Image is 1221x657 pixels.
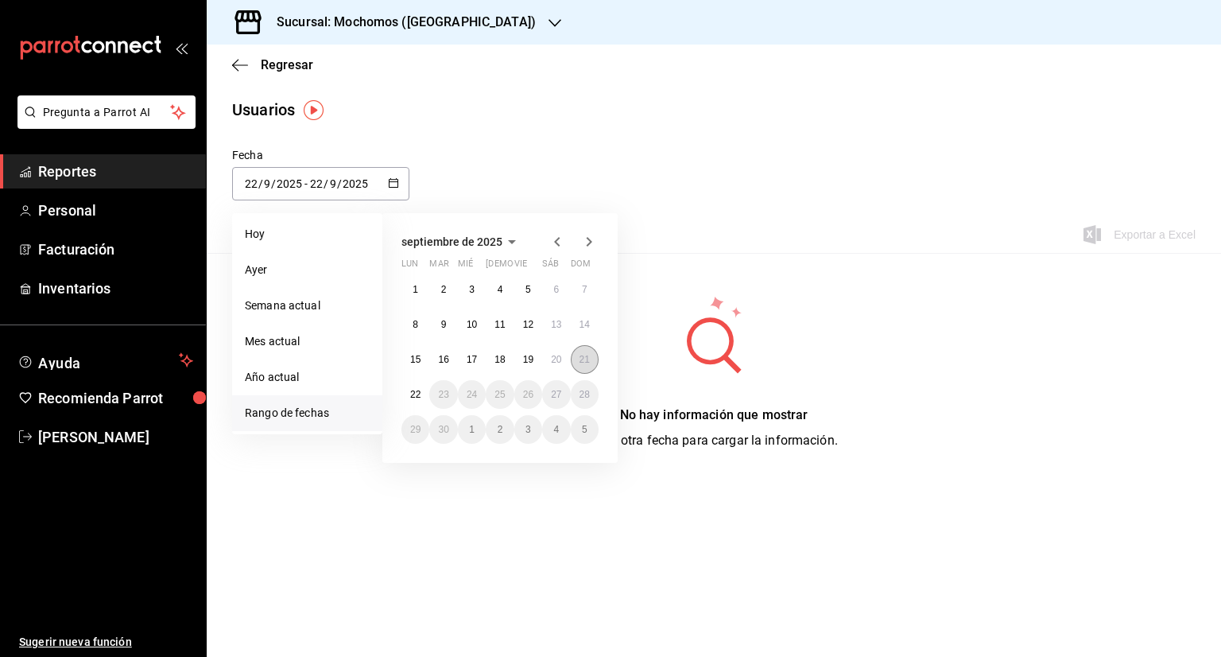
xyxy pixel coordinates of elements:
[342,177,369,190] input: Year
[523,319,533,330] abbr: 12 de septiembre de 2025
[542,275,570,304] button: 6 de septiembre de 2025
[413,319,418,330] abbr: 8 de septiembre de 2025
[486,310,514,339] button: 11 de septiembre de 2025
[438,389,448,400] abbr: 23 de septiembre de 2025
[523,354,533,365] abbr: 19 de septiembre de 2025
[38,161,193,182] span: Reportes
[542,380,570,409] button: 27 de septiembre de 2025
[467,319,477,330] abbr: 10 de septiembre de 2025
[486,380,514,409] button: 25 de septiembre de 2025
[542,259,559,275] abbr: sábado
[523,389,533,400] abbr: 26 de septiembre de 2025
[458,415,486,444] button: 1 de octubre de 2025
[175,41,188,54] button: open_drawer_menu
[458,345,486,374] button: 17 de septiembre de 2025
[498,284,503,295] abbr: 4 de septiembre de 2025
[38,351,172,370] span: Ayuda
[410,354,421,365] abbr: 15 de septiembre de 2025
[11,115,196,132] a: Pregunta a Parrot AI
[514,275,542,304] button: 5 de septiembre de 2025
[571,415,599,444] button: 5 de octubre de 2025
[441,284,447,295] abbr: 2 de septiembre de 2025
[276,177,303,190] input: Year
[514,415,542,444] button: 3 de octubre de 2025
[486,259,579,275] abbr: jueves
[542,310,570,339] button: 13 de septiembre de 2025
[401,232,521,251] button: septiembre de 2025
[232,216,382,252] li: Hoy
[494,354,505,365] abbr: 18 de septiembre de 2025
[329,177,337,190] input: Month
[304,177,308,190] span: -
[551,389,561,400] abbr: 27 de septiembre de 2025
[232,57,313,72] button: Regresar
[494,319,505,330] abbr: 11 de septiembre de 2025
[401,259,418,275] abbr: lunes
[514,259,527,275] abbr: viernes
[441,319,447,330] abbr: 9 de septiembre de 2025
[264,13,536,32] h3: Sucursal: Mochomos ([GEOGRAPHIC_DATA])
[486,275,514,304] button: 4 de septiembre de 2025
[429,380,457,409] button: 23 de septiembre de 2025
[271,177,276,190] span: /
[590,406,838,425] div: No hay información que mostrar
[514,380,542,409] button: 26 de septiembre de 2025
[38,200,193,221] span: Personal
[401,310,429,339] button: 8 de septiembre de 2025
[232,360,382,395] li: Año actual
[525,424,531,435] abbr: 3 de octubre de 2025
[458,310,486,339] button: 10 de septiembre de 2025
[458,259,473,275] abbr: miércoles
[429,415,457,444] button: 30 de septiembre de 2025
[469,284,475,295] abbr: 3 de septiembre de 2025
[551,354,561,365] abbr: 20 de septiembre de 2025
[43,104,171,121] span: Pregunta a Parrot AI
[38,426,193,448] span: [PERSON_NAME]
[590,433,838,448] span: Elige otra fecha para cargar la información.
[514,310,542,339] button: 12 de septiembre de 2025
[429,275,457,304] button: 2 de septiembre de 2025
[553,424,559,435] abbr: 4 de octubre de 2025
[553,284,559,295] abbr: 6 de septiembre de 2025
[438,354,448,365] abbr: 16 de septiembre de 2025
[571,275,599,304] button: 7 de septiembre de 2025
[582,284,587,295] abbr: 7 de septiembre de 2025
[429,310,457,339] button: 9 de septiembre de 2025
[38,278,193,299] span: Inventarios
[498,424,503,435] abbr: 2 de octubre de 2025
[232,395,382,431] li: Rango de fechas
[525,284,531,295] abbr: 5 de septiembre de 2025
[579,319,590,330] abbr: 14 de septiembre de 2025
[413,284,418,295] abbr: 1 de septiembre de 2025
[324,177,328,190] span: /
[410,424,421,435] abbr: 29 de septiembre de 2025
[486,415,514,444] button: 2 de octubre de 2025
[429,259,448,275] abbr: martes
[19,634,193,651] span: Sugerir nueva función
[337,177,342,190] span: /
[17,95,196,129] button: Pregunta a Parrot AI
[467,354,477,365] abbr: 17 de septiembre de 2025
[458,275,486,304] button: 3 de septiembre de 2025
[232,324,382,360] li: Mes actual
[263,177,271,190] input: Month
[571,345,599,374] button: 21 de septiembre de 2025
[401,380,429,409] button: 22 de septiembre de 2025
[542,345,570,374] button: 20 de septiembre de 2025
[232,147,409,164] div: Fecha
[258,177,263,190] span: /
[571,310,599,339] button: 14 de septiembre de 2025
[486,345,514,374] button: 18 de septiembre de 2025
[579,389,590,400] abbr: 28 de septiembre de 2025
[401,275,429,304] button: 1 de septiembre de 2025
[244,177,258,190] input: Day
[582,424,587,435] abbr: 5 de octubre de 2025
[469,424,475,435] abbr: 1 de octubre de 2025
[232,98,295,122] div: Usuarios
[304,100,324,120] button: Tooltip marker
[571,259,591,275] abbr: domingo
[579,354,590,365] abbr: 21 de septiembre de 2025
[551,319,561,330] abbr: 13 de septiembre de 2025
[467,389,477,400] abbr: 24 de septiembre de 2025
[514,345,542,374] button: 19 de septiembre de 2025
